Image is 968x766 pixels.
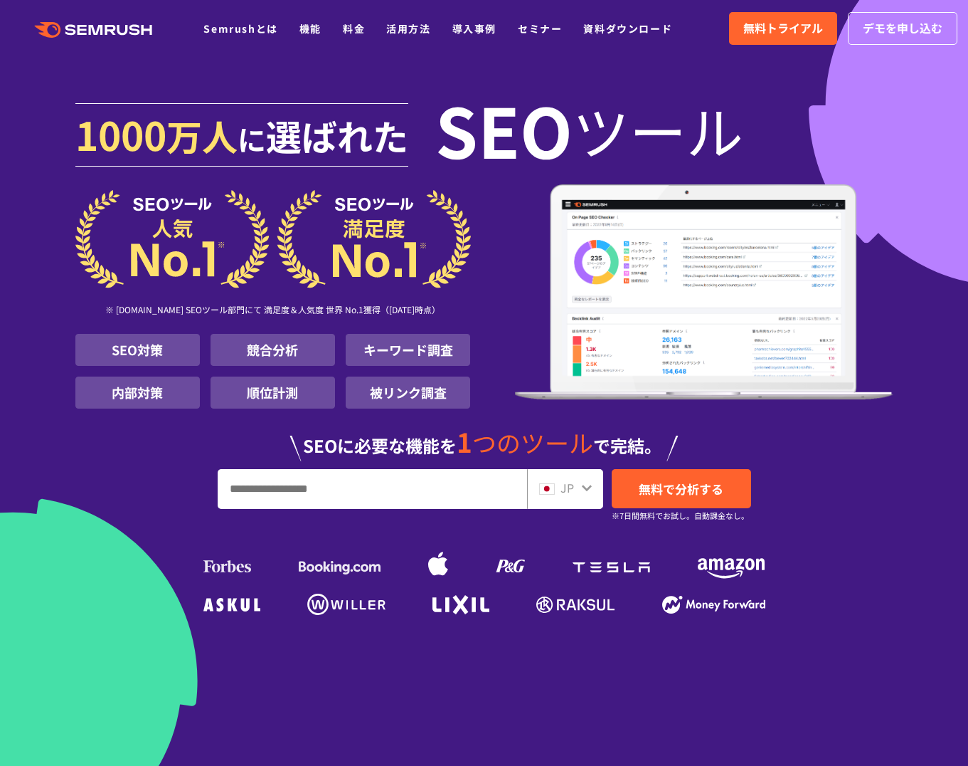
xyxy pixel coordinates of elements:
[518,21,562,36] a: セミナー
[75,105,166,162] span: 1000
[560,479,574,496] span: JP
[299,21,321,36] a: 機能
[472,425,593,460] span: つのツール
[386,21,430,36] a: 活用方法
[457,422,472,461] span: 1
[238,118,266,159] span: に
[343,21,365,36] a: 料金
[346,334,470,366] li: キーワード調査
[435,101,573,158] span: SEO
[612,469,751,508] a: 無料で分析する
[583,21,672,36] a: 資料ダウンロード
[346,377,470,409] li: 被リンク調査
[573,101,743,158] span: ツール
[211,377,335,409] li: 順位計測
[75,288,471,334] div: ※ [DOMAIN_NAME] SEOツール部門にて 満足度＆人気度 世界 No.1獲得（[DATE]時点）
[848,12,957,45] a: デモを申し込む
[75,377,200,409] li: 内部対策
[203,21,277,36] a: Semrushとは
[593,433,661,458] span: で完結。
[863,19,942,38] span: デモを申し込む
[266,110,408,161] span: 選ばれた
[452,21,496,36] a: 導入事例
[211,334,335,366] li: 競合分析
[729,12,837,45] a: 無料トライアル
[612,509,749,523] small: ※7日間無料でお試し。自動課金なし。
[639,480,723,498] span: 無料で分析する
[743,19,823,38] span: 無料トライアル
[166,110,238,161] span: 万人
[75,414,893,461] div: SEOに必要な機能を
[75,334,200,366] li: SEO対策
[218,470,526,508] input: URL、キーワードを入力してください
